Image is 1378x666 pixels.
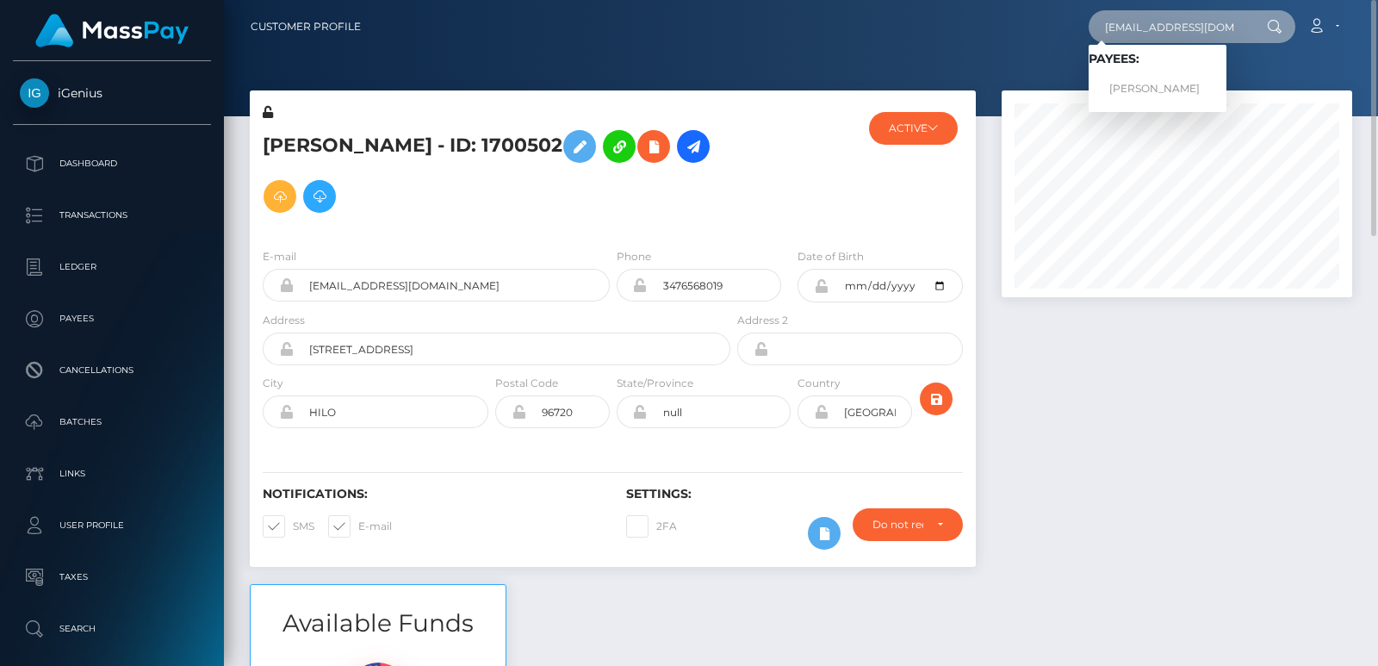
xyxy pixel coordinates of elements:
[13,401,211,444] a: Batches
[626,515,677,538] label: 2FA
[251,9,361,45] a: Customer Profile
[617,376,693,391] label: State/Province
[328,515,392,538] label: E-mail
[20,409,204,435] p: Batches
[13,142,211,185] a: Dashboard
[20,461,204,487] p: Links
[13,297,211,340] a: Payees
[1089,52,1226,66] h6: Payees:
[263,487,600,501] h6: Notifications:
[13,85,211,101] span: iGenius
[20,78,49,108] img: iGenius
[13,556,211,599] a: Taxes
[798,376,841,391] label: Country
[13,349,211,392] a: Cancellations
[13,194,211,237] a: Transactions
[677,130,710,163] a: Initiate Payout
[495,376,558,391] label: Postal Code
[1089,73,1226,105] a: [PERSON_NAME]
[263,376,283,391] label: City
[20,358,204,383] p: Cancellations
[626,487,964,501] h6: Settings:
[13,607,211,650] a: Search
[853,508,963,541] button: Do not require
[263,249,296,265] label: E-mail
[35,14,189,47] img: MassPay Logo
[20,564,204,590] p: Taxes
[13,246,211,289] a: Ledger
[263,515,314,538] label: SMS
[869,112,958,145] button: ACTIVE
[872,518,923,532] div: Do not require
[20,202,204,228] p: Transactions
[737,313,788,328] label: Address 2
[617,249,651,265] label: Phone
[263,121,721,221] h5: [PERSON_NAME] - ID: 1700502
[1089,10,1251,43] input: Search...
[251,607,506,640] h3: Available Funds
[13,504,211,547] a: User Profile
[13,452,211,495] a: Links
[20,616,204,642] p: Search
[798,249,864,265] label: Date of Birth
[20,306,204,332] p: Payees
[20,151,204,177] p: Dashboard
[20,513,204,538] p: User Profile
[20,254,204,280] p: Ledger
[263,313,305,328] label: Address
